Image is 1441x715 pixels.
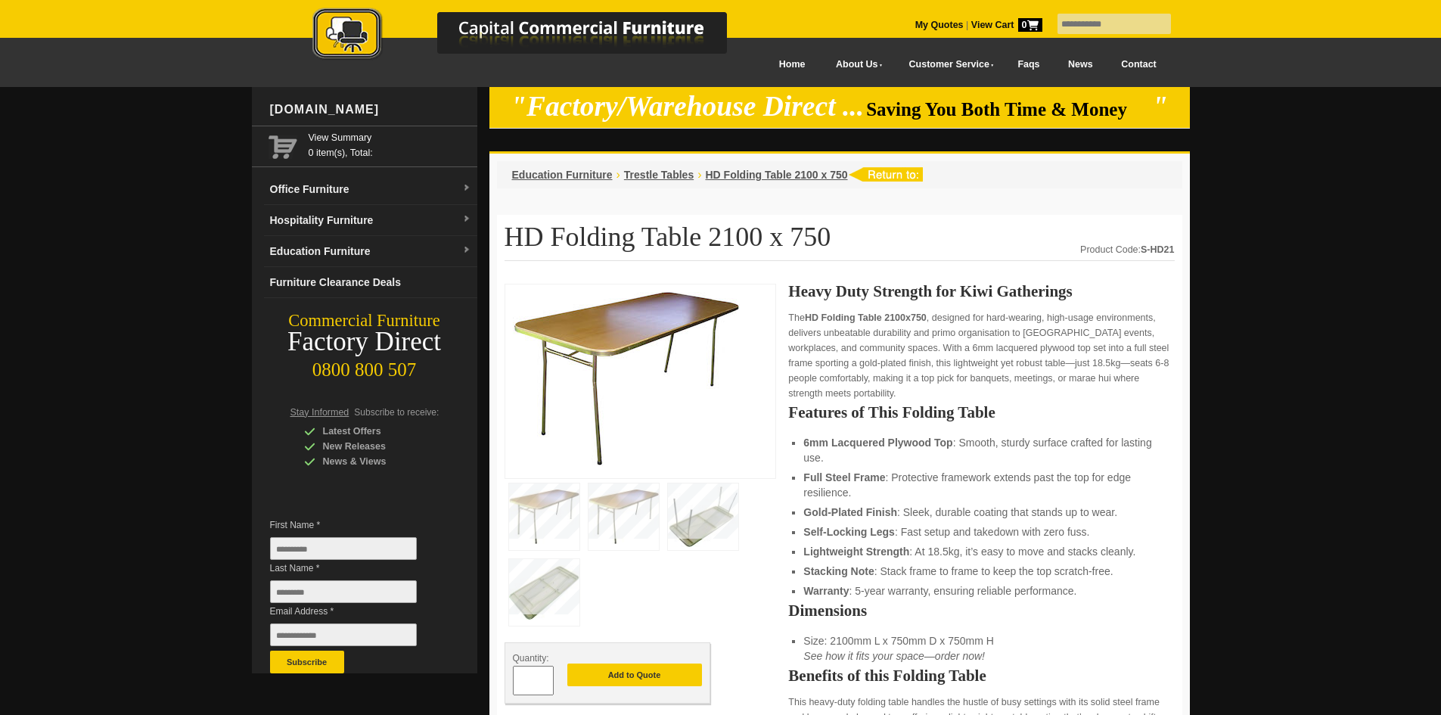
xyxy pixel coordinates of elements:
img: Capital Commercial Furniture Logo [271,8,800,63]
li: : At 18.5kg, it’s easy to move and stacks cleanly. [803,544,1159,559]
a: Customer Service [892,48,1003,82]
h2: Features of This Folding Table [788,405,1174,420]
input: First Name * [270,537,417,560]
div: Latest Offers [304,424,448,439]
div: Product Code: [1080,242,1174,257]
li: › [616,167,620,182]
a: News [1054,48,1107,82]
a: Education Furniture [512,169,613,181]
span: Saving You Both Time & Money [866,99,1150,120]
strong: HD Folding Table 2100x750 [805,312,927,323]
a: Faqs [1004,48,1054,82]
em: "Factory/Warehouse Direct ... [511,91,864,122]
strong: Lightweight Strength [803,546,909,558]
div: 0800 800 507 [252,352,477,381]
img: dropdown [462,246,471,255]
span: Quantity: [513,653,549,664]
div: News & Views [304,454,448,469]
li: Size: 2100mm L x 750mm D x 750mm H [803,633,1159,664]
strong: S-HD21 [1141,244,1174,255]
input: Email Address * [270,623,417,646]
span: First Name * [270,518,439,533]
li: : Fast setup and takedown with zero fuss. [803,524,1159,539]
div: New Releases [304,439,448,454]
li: : Stack frame to frame to keep the top scratch-free. [803,564,1159,579]
img: return to [848,167,923,182]
strong: Gold-Plated Finish [803,506,897,518]
li: : Protective framework extends past the top for edge resilience. [803,470,1159,500]
li: : Sleek, durable coating that stands up to wear. [803,505,1159,520]
em: See how it fits your space—order now! [803,650,985,662]
a: Furniture Clearance Deals [264,267,477,298]
em: " [1152,91,1168,122]
button: Add to Quote [567,664,702,686]
img: dropdown [462,215,471,224]
a: My Quotes [915,20,964,30]
a: Capital Commercial Furniture Logo [271,8,800,67]
a: Contact [1107,48,1170,82]
input: Last Name * [270,580,417,603]
li: : Smooth, sturdy surface crafted for lasting use. [803,435,1159,465]
button: Subscribe [270,651,344,673]
a: View Summary [309,130,471,145]
img: dropdown [462,184,471,193]
span: Stay Informed [290,407,349,418]
span: Last Name * [270,561,439,576]
span: 0 [1018,18,1042,32]
span: Subscribe to receive: [354,407,439,418]
li: : 5-year warranty, ensuring reliable performance. [803,583,1159,598]
div: Commercial Furniture [252,310,477,331]
h2: Benefits of this Folding Table [788,668,1174,683]
strong: Self-Locking Legs [803,526,895,538]
strong: 6mm Lacquered Plywood Top [803,437,952,449]
h2: Heavy Duty Strength for Kiwi Gatherings [788,284,1174,299]
a: About Us [819,48,892,82]
h1: HD Folding Table 2100 x 750 [505,222,1175,261]
span: Email Address * [270,604,439,619]
h2: Dimensions [788,603,1174,618]
a: Trestle Tables [624,169,694,181]
div: Factory Direct [252,331,477,353]
a: HD Folding Table 2100 x 750 [706,169,848,181]
li: › [697,167,701,182]
strong: View Cart [971,20,1042,30]
p: The , designed for hard-wearing, high-usage environments, delivers unbeatable durability and prim... [788,310,1174,401]
span: 0 item(s), Total: [309,130,471,158]
div: [DOMAIN_NAME] [264,87,477,132]
a: View Cart0 [968,20,1042,30]
a: Education Furnituredropdown [264,236,477,267]
img: HD folding table 2100x750, durable lacquered plywood top, gold steel legs for schools, maraes, ba... [513,292,740,466]
a: Hospitality Furnituredropdown [264,205,477,236]
strong: Stacking Note [803,565,874,577]
strong: Full Steel Frame [803,471,885,483]
strong: Warranty [803,585,849,597]
a: Office Furnituredropdown [264,174,477,205]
